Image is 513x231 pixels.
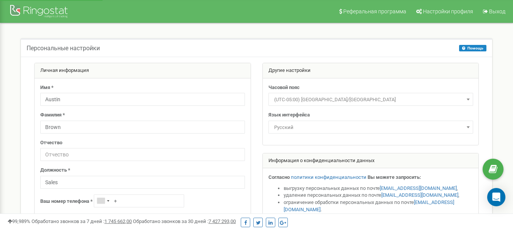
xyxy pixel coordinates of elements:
label: Должность * [40,167,70,174]
label: Часовой пояс [268,84,300,91]
label: Ваш номер телефона * [40,198,93,205]
label: Фамилия * [40,112,65,119]
input: +1-800-555-55-55 [94,194,184,207]
strong: Согласно [268,174,290,180]
div: Личная информация [35,63,251,78]
a: [EMAIL_ADDRESS][DOMAIN_NAME] [381,192,458,198]
span: 99,989% [8,218,30,224]
label: Язык интерфейса [268,112,310,119]
h5: Персональные настройки [27,45,100,52]
label: Отчество [40,139,62,147]
input: Имя [40,93,245,106]
span: Русский [268,121,473,134]
input: Фамилия [40,121,245,134]
li: удаление персональных данных по почте , [284,192,473,199]
span: Обработано звонков за 30 дней : [133,218,236,224]
span: Русский [271,122,470,133]
span: Настройки профиля [423,8,473,14]
input: Должность [40,176,245,189]
span: (UTC-05:00) America/Chicago [268,93,473,106]
span: Обработано звонков за 7 дней : [32,218,132,224]
input: Отчество [40,148,245,161]
span: Выход [489,8,505,14]
div: Telephone country code [94,195,112,207]
strong: Вы можете запросить: [368,174,421,180]
button: Помощь [459,45,486,51]
u: 1 745 662,00 [104,218,132,224]
a: [EMAIL_ADDRESS][DOMAIN_NAME] [284,199,454,212]
div: Информация о конфиденциальности данных [263,153,479,169]
a: [EMAIL_ADDRESS][DOMAIN_NAME] [380,185,457,191]
u: 7 427 293,00 [208,218,236,224]
div: Open Intercom Messenger [487,188,505,206]
span: Реферальная программа [343,8,406,14]
div: Другие настройки [263,63,479,78]
label: Имя * [40,84,54,91]
li: выгрузку персональных данных по почте , [284,185,473,192]
span: (UTC-05:00) America/Chicago [271,94,470,105]
a: политики конфиденциальности [291,174,366,180]
li: ограничение обработки персональных данных по почте . [284,199,473,213]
